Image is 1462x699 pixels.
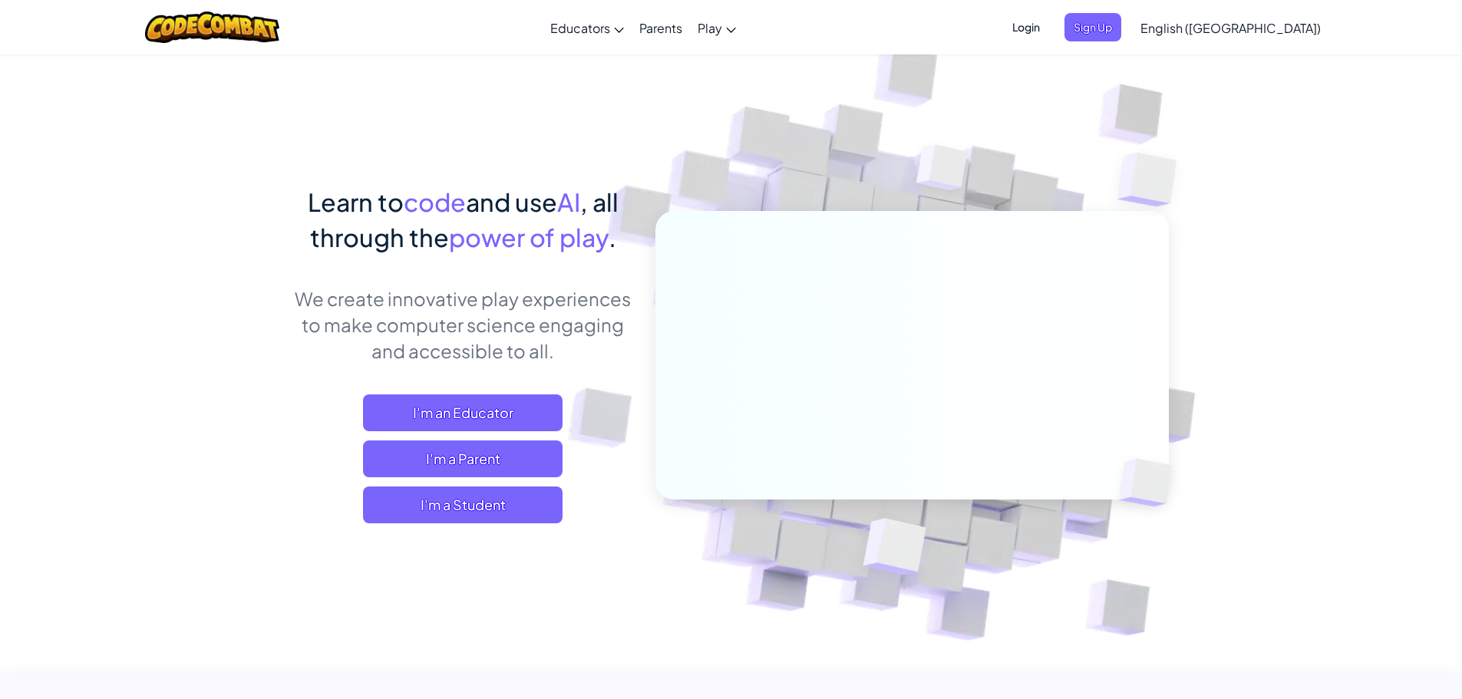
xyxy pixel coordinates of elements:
[887,114,998,229] img: Overlap cubes
[690,7,744,48] a: Play
[449,222,609,252] span: power of play
[363,394,563,431] a: I'm an Educator
[1064,13,1121,41] button: Sign Up
[308,186,404,217] span: Learn to
[1133,7,1328,48] a: English ([GEOGRAPHIC_DATA])
[550,20,610,36] span: Educators
[1140,20,1321,36] span: English ([GEOGRAPHIC_DATA])
[632,7,690,48] a: Parents
[1093,427,1208,539] img: Overlap cubes
[466,186,557,217] span: and use
[698,20,722,36] span: Play
[363,486,563,523] button: I'm a Student
[145,12,279,43] img: CodeCombat logo
[404,186,466,217] span: code
[294,285,632,364] p: We create innovative play experiences to make computer science engaging and accessible to all.
[609,222,616,252] span: .
[543,7,632,48] a: Educators
[825,486,962,613] img: Overlap cubes
[363,440,563,477] a: I'm a Parent
[1003,13,1049,41] button: Login
[557,186,580,217] span: AI
[1087,115,1219,245] img: Overlap cubes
